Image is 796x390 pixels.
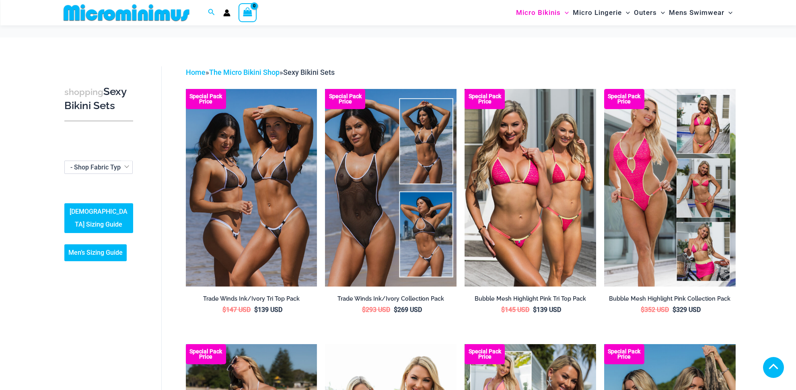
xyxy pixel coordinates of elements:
h3: Sexy Bikini Sets [64,85,133,113]
h2: Bubble Mesh Highlight Pink Tri Top Pack [465,295,596,303]
a: Trade Winds Ink/Ivory Collection Pack [325,295,457,305]
img: Collection Pack F [604,89,736,286]
h2: Trade Winds Ink/Ivory Collection Pack [325,295,457,303]
span: $ [254,306,258,314]
span: » » [186,68,335,76]
bdi: 139 USD [254,306,282,314]
span: Mens Swimwear [669,2,724,23]
span: $ [501,306,505,314]
span: $ [394,306,397,314]
img: MM SHOP LOGO FLAT [60,4,193,22]
img: Top Bum Pack [186,89,317,286]
bdi: 145 USD [501,306,529,314]
a: Trade Winds Ink/Ivory Tri Top Pack [186,295,317,305]
b: Special Pack Price [186,94,226,104]
a: Tri Top Pack F Tri Top Pack BTri Top Pack B [465,89,596,286]
span: Menu Toggle [724,2,732,23]
a: Bubble Mesh Highlight Pink Tri Top Pack [465,295,596,305]
span: Menu Toggle [561,2,569,23]
span: - Shop Fabric Type [65,161,133,173]
a: Mens SwimwearMenu ToggleMenu Toggle [667,2,734,23]
span: Micro Bikinis [516,2,561,23]
span: $ [222,306,226,314]
bdi: 293 USD [362,306,390,314]
img: Tri Top Pack F [465,89,596,286]
span: $ [641,306,644,314]
span: Menu Toggle [657,2,665,23]
a: [DEMOGRAPHIC_DATA] Sizing Guide [64,203,133,233]
a: Collection Pack Collection Pack b (1)Collection Pack b (1) [325,89,457,286]
span: - Shop Fabric Type [64,161,133,174]
span: - Shop Fabric Type [70,163,124,171]
a: Bubble Mesh Highlight Pink Collection Pack [604,295,736,305]
bdi: 147 USD [222,306,251,314]
b: Special Pack Price [604,349,644,359]
a: Search icon link [208,8,215,18]
bdi: 352 USD [641,306,669,314]
a: Home [186,68,206,76]
a: Micro BikinisMenu ToggleMenu Toggle [514,2,571,23]
a: OutersMenu ToggleMenu Toggle [632,2,667,23]
span: shopping [64,87,103,97]
bdi: 329 USD [673,306,701,314]
span: Sexy Bikini Sets [283,68,335,76]
nav: Site Navigation [513,1,736,24]
a: View Shopping Cart, empty [239,3,257,22]
span: Outers [634,2,657,23]
bdi: 139 USD [533,306,561,314]
a: Collection Pack F Collection Pack BCollection Pack B [604,89,736,286]
a: The Micro Bikini Shop [209,68,280,76]
b: Special Pack Price [465,349,505,359]
span: $ [673,306,676,314]
span: Micro Lingerie [573,2,622,23]
b: Special Pack Price [604,94,644,104]
a: Micro LingerieMenu ToggleMenu Toggle [571,2,632,23]
a: Top Bum Pack Top Bum Pack bTop Bum Pack b [186,89,317,286]
h2: Trade Winds Ink/Ivory Tri Top Pack [186,295,317,303]
span: Menu Toggle [622,2,630,23]
b: Special Pack Price [465,94,505,104]
h2: Bubble Mesh Highlight Pink Collection Pack [604,295,736,303]
b: Special Pack Price [325,94,365,104]
bdi: 269 USD [394,306,422,314]
img: Collection Pack [325,89,457,286]
span: $ [362,306,366,314]
b: Special Pack Price [186,349,226,359]
a: Men’s Sizing Guide [64,244,127,261]
a: Account icon link [223,9,230,17]
span: $ [533,306,537,314]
